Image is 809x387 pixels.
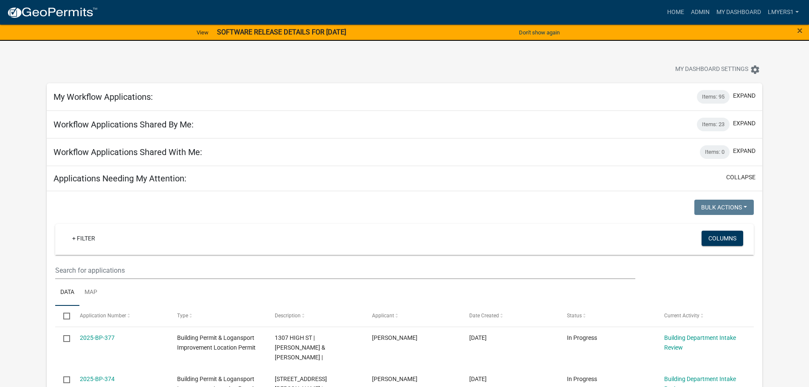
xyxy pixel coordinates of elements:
span: Type [177,313,188,319]
a: + Filter [65,231,102,246]
span: My Dashboard Settings [675,65,748,75]
h5: Workflow Applications Shared With Me: [54,147,202,157]
button: expand [733,147,755,155]
h5: Applications Needing My Attention: [54,173,186,184]
span: Applicant [372,313,394,319]
div: Items: 23 [697,118,730,131]
a: View [193,25,212,40]
button: My Dashboard Settingssettings [668,61,767,78]
span: Description [275,313,301,319]
span: Application Number [80,313,126,319]
datatable-header-cell: Date Created [461,306,558,326]
datatable-header-cell: Status [559,306,656,326]
span: 10/04/2025 [469,376,487,382]
a: 2025-BP-374 [80,376,115,382]
a: Home [664,4,688,20]
h5: My Workflow Applications: [54,92,153,102]
button: Columns [702,231,743,246]
a: Admin [688,4,713,20]
button: collapse [726,173,755,182]
a: 2025-BP-377 [80,334,115,341]
a: Map [79,279,102,306]
button: expand [733,91,755,100]
span: Leonard C Webb [372,334,417,341]
strong: SOFTWARE RELEASE DETAILS FOR [DATE] [217,28,346,36]
a: Building Department Intake Review [664,334,736,351]
span: Leonard C Webb [372,376,417,382]
span: × [797,25,803,37]
datatable-header-cell: Current Activity [656,306,753,326]
span: Status [567,313,582,319]
button: Bulk Actions [694,200,754,215]
datatable-header-cell: Application Number [72,306,169,326]
div: Items: 0 [700,145,730,159]
a: Data [55,279,79,306]
button: Close [797,25,803,36]
a: My Dashboard [713,4,764,20]
datatable-header-cell: Applicant [364,306,461,326]
span: 10/06/2025 [469,334,487,341]
span: Date Created [469,313,499,319]
datatable-header-cell: Description [266,306,364,326]
datatable-header-cell: Type [169,306,266,326]
datatable-header-cell: Select [55,306,71,326]
div: Items: 95 [697,90,730,104]
h5: Workflow Applications Shared By Me: [54,119,194,130]
input: Search for applications [55,262,635,279]
button: Don't show again [516,25,563,40]
span: Current Activity [664,313,699,319]
span: 1307 HIGH ST | Webb, Leonard C & Carol J | [275,334,325,361]
button: expand [733,119,755,128]
span: Building Permit & Logansport Improvement Location Permit [177,334,256,351]
i: settings [750,65,760,75]
span: In Progress [567,334,597,341]
span: In Progress [567,376,597,382]
a: lmyers1 [764,4,802,20]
